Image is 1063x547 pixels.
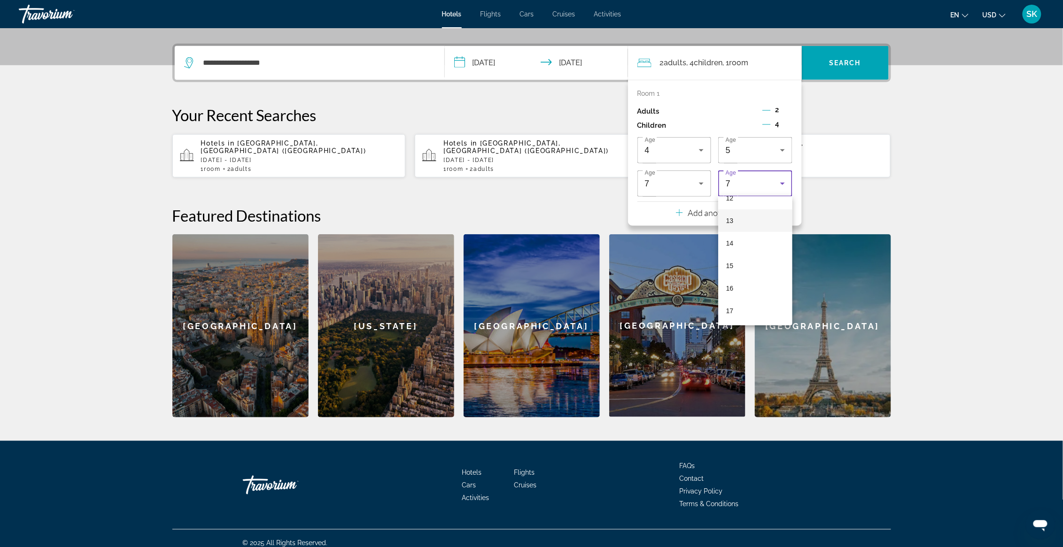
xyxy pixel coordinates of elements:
span: 12 [726,193,733,204]
span: 17 [726,305,733,316]
mat-option: 13 years old [718,209,792,232]
mat-option: 12 years old [718,187,792,209]
span: 15 [726,260,733,271]
mat-option: 16 years old [718,277,792,300]
span: 16 [726,283,733,294]
mat-option: 15 years old [718,254,792,277]
iframe: Button to launch messaging window [1025,509,1055,539]
mat-option: 17 years old [718,300,792,322]
span: 13 [726,215,733,226]
mat-option: 14 years old [718,232,792,254]
span: 14 [726,238,733,249]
